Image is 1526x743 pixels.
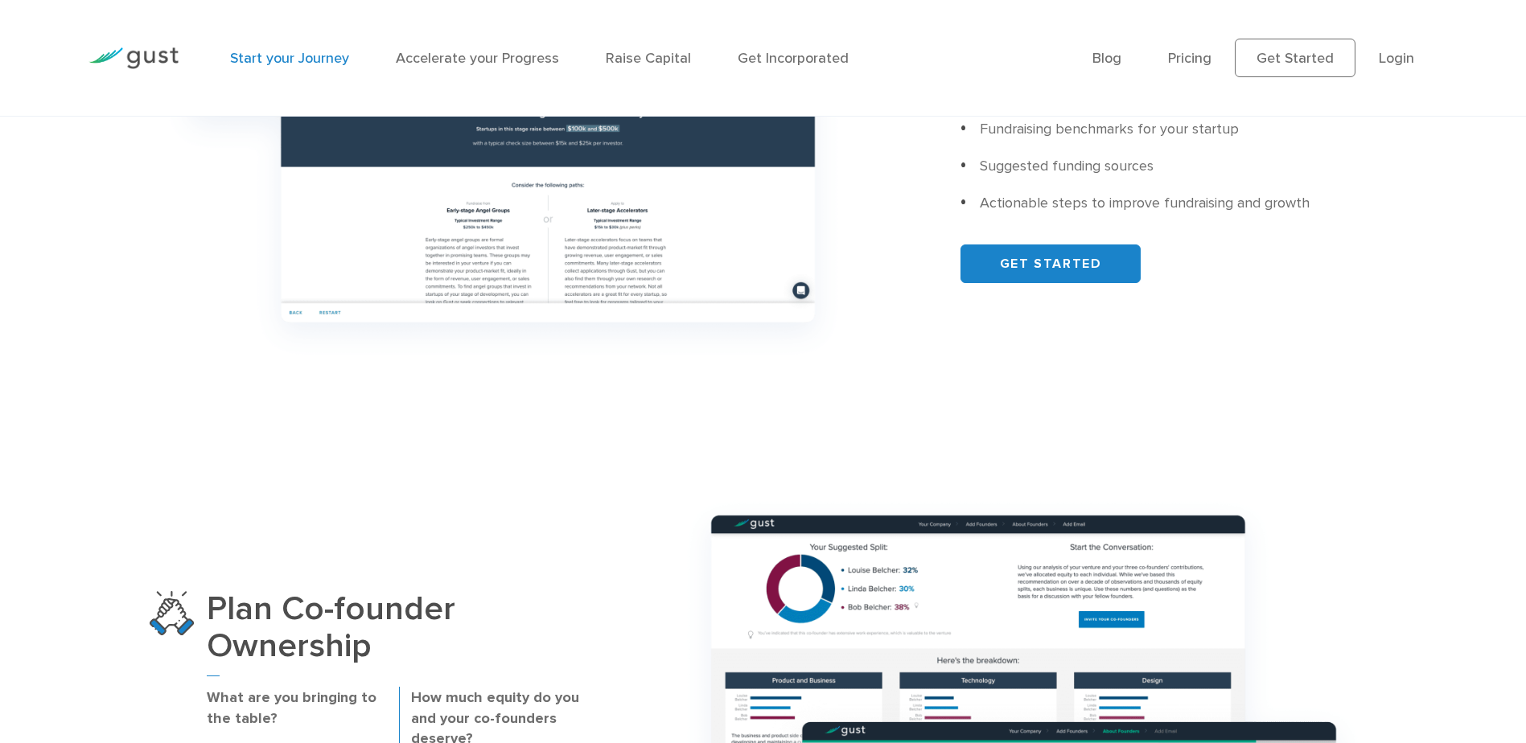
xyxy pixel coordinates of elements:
a: GET STARTED [960,244,1141,283]
a: Get Incorporated [738,50,849,67]
a: Raise Capital [606,50,691,67]
a: Blog [1092,50,1121,67]
a: Login [1379,50,1414,67]
li: Suggested funding sources [960,156,1345,177]
li: Actionable steps to improve fundraising and growth [960,193,1345,214]
p: What are you bringing to the table? [207,688,387,729]
img: Plan Co Founder Ownership [150,591,194,635]
a: Get Started [1235,39,1355,77]
li: Fundraising benchmarks for your startup [960,119,1345,140]
a: Pricing [1168,50,1211,67]
a: Accelerate your Progress [396,50,559,67]
h3: Plan Co-founder Ownership [207,591,591,676]
img: Gust Logo [88,47,179,69]
a: Start your Journey [230,50,349,67]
